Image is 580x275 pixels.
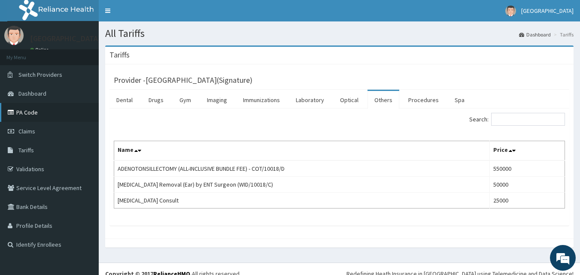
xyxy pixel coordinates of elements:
[490,141,565,161] th: Price
[289,91,331,109] a: Laboratory
[173,91,198,109] a: Gym
[114,141,490,161] th: Name
[367,91,399,109] a: Others
[114,160,490,177] td: ADENOTONSILLECTOMY (ALL-INCLUSIVE BUNDLE FEE) - COT/10018/D
[109,51,130,59] h3: Tariffs
[4,26,24,45] img: User Image
[141,4,161,25] div: Minimize live chat window
[521,7,574,15] span: [GEOGRAPHIC_DATA]
[236,91,287,109] a: Immunizations
[109,91,140,109] a: Dental
[505,6,516,16] img: User Image
[469,113,565,126] label: Search:
[490,193,565,209] td: 25000
[519,31,551,38] a: Dashboard
[448,91,471,109] a: Spa
[30,35,101,42] p: [GEOGRAPHIC_DATA]
[142,91,170,109] a: Drugs
[30,47,51,53] a: Online
[401,91,446,109] a: Procedures
[114,76,252,84] h3: Provider - [GEOGRAPHIC_DATA](Signature)
[45,48,144,59] div: Chat with us now
[490,160,565,177] td: 550000
[18,90,46,97] span: Dashboard
[490,177,565,193] td: 50000
[491,113,565,126] input: Search:
[333,91,365,109] a: Optical
[105,28,574,39] h1: All Tariffs
[16,43,35,64] img: d_794563401_company_1708531726252_794563401
[50,83,118,169] span: We're online!
[4,184,164,214] textarea: Type your message and hit 'Enter'
[114,177,490,193] td: [MEDICAL_DATA] Removal (Ear) by ENT Surgeon (WID/10018/C)
[18,146,34,154] span: Tariffs
[552,31,574,38] li: Tariffs
[114,193,490,209] td: [MEDICAL_DATA] Consult
[18,127,35,135] span: Claims
[18,71,62,79] span: Switch Providers
[200,91,234,109] a: Imaging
